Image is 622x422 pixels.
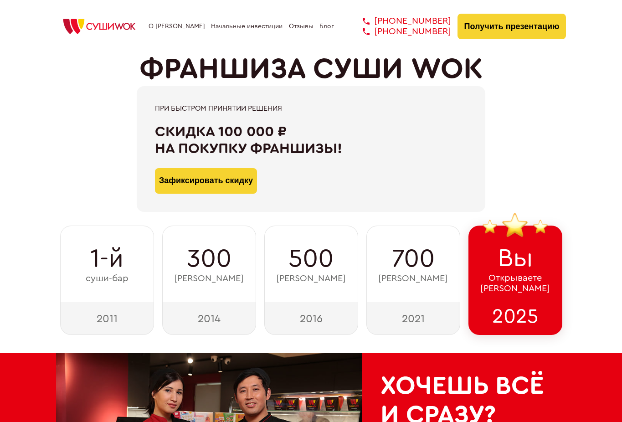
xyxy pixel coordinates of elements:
span: [PERSON_NAME] [276,273,346,284]
span: 1-й [90,244,123,273]
button: Зафиксировать скидку [155,168,257,194]
a: О [PERSON_NAME] [149,23,205,30]
a: [PHONE_NUMBER] [349,16,451,26]
div: 2014 [162,302,256,335]
button: Получить презентацию [458,14,566,39]
span: суши-бар [86,273,129,284]
div: При быстром принятии решения [155,104,467,113]
h1: ФРАНШИЗА СУШИ WOK [139,52,483,86]
div: 2016 [264,302,358,335]
span: [PERSON_NAME] [378,273,448,284]
a: Начальные инвестиции [211,23,283,30]
span: [PERSON_NAME] [174,273,244,284]
div: 2021 [366,302,460,335]
span: 700 [392,244,435,273]
div: 2011 [60,302,154,335]
div: 2025 [468,302,562,335]
span: Открываете [PERSON_NAME] [480,273,550,294]
img: СУШИWOK [56,16,143,36]
span: 500 [288,244,334,273]
a: [PHONE_NUMBER] [349,26,451,37]
a: Отзывы [289,23,314,30]
span: Вы [498,244,533,273]
span: 300 [187,244,231,273]
div: Скидка 100 000 ₽ на покупку франшизы! [155,124,467,157]
a: Блог [319,23,334,30]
